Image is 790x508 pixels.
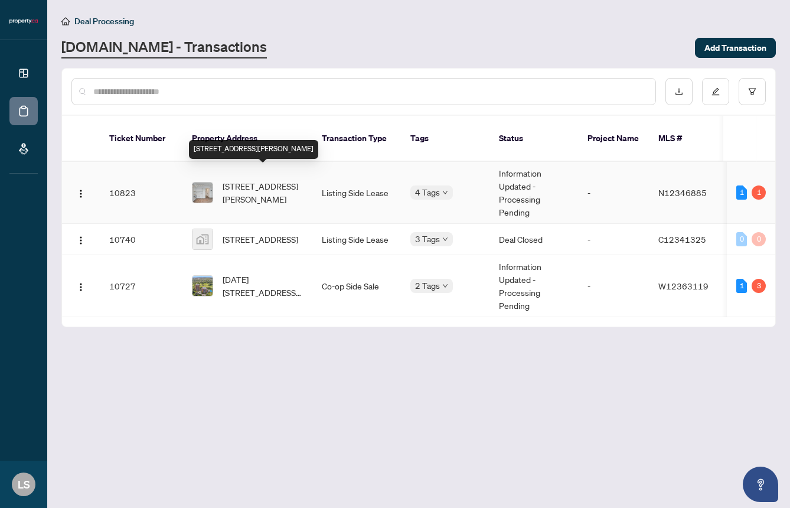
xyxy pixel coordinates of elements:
[658,281,709,291] span: W12363119
[100,162,182,224] td: 10823
[752,232,766,246] div: 0
[748,87,756,96] span: filter
[578,224,649,255] td: -
[192,183,213,203] img: thumbnail-img
[74,16,134,27] span: Deal Processing
[401,116,489,162] th: Tags
[415,279,440,292] span: 2 Tags
[489,224,578,255] td: Deal Closed
[704,38,766,57] span: Add Transaction
[312,224,401,255] td: Listing Side Lease
[578,255,649,317] td: -
[489,116,578,162] th: Status
[489,255,578,317] td: Information Updated - Processing Pending
[442,190,448,196] span: down
[9,18,38,25] img: logo
[61,17,70,25] span: home
[578,116,649,162] th: Project Name
[312,255,401,317] td: Co-op Side Sale
[702,78,729,105] button: edit
[192,229,213,249] img: thumbnail-img
[223,233,298,246] span: [STREET_ADDRESS]
[578,162,649,224] td: -
[182,116,312,162] th: Property Address
[736,279,747,293] div: 1
[100,224,182,255] td: 10740
[100,255,182,317] td: 10727
[489,162,578,224] td: Information Updated - Processing Pending
[752,279,766,293] div: 3
[743,467,778,502] button: Open asap
[649,116,720,162] th: MLS #
[442,283,448,289] span: down
[752,185,766,200] div: 1
[739,78,766,105] button: filter
[71,276,90,295] button: Logo
[312,116,401,162] th: Transaction Type
[61,37,267,58] a: [DOMAIN_NAME] - Transactions
[189,140,318,159] div: [STREET_ADDRESS][PERSON_NAME]
[415,185,440,199] span: 4 Tags
[71,183,90,202] button: Logo
[665,78,693,105] button: download
[736,232,747,246] div: 0
[223,273,303,299] span: [DATE][STREET_ADDRESS][DATE][PERSON_NAME]
[415,232,440,246] span: 3 Tags
[658,234,706,245] span: C12341325
[76,236,86,245] img: Logo
[675,87,683,96] span: download
[76,282,86,292] img: Logo
[18,476,30,493] span: LS
[192,276,213,296] img: thumbnail-img
[442,236,448,242] span: down
[695,38,776,58] button: Add Transaction
[100,116,182,162] th: Ticket Number
[71,230,90,249] button: Logo
[658,187,707,198] span: N12346885
[76,189,86,198] img: Logo
[223,180,303,206] span: [STREET_ADDRESS][PERSON_NAME]
[312,162,401,224] td: Listing Side Lease
[736,185,747,200] div: 1
[711,87,720,96] span: edit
